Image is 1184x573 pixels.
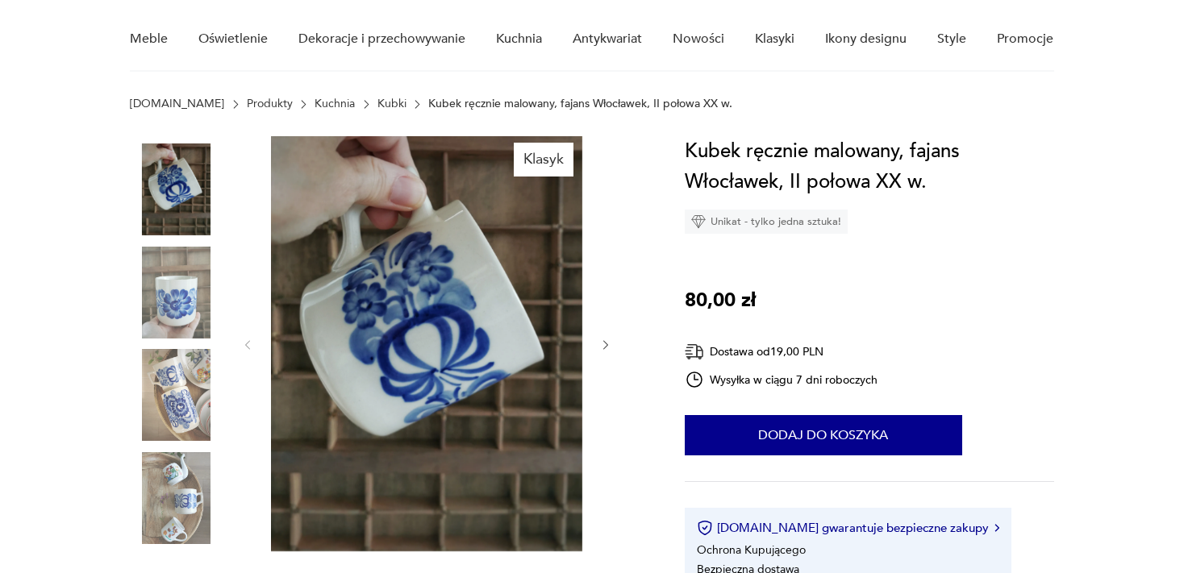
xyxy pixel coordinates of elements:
[755,8,794,70] a: Klasyki
[130,349,222,441] img: Zdjęcie produktu Kubek ręcznie malowany, fajans Włocławek, II połowa XX w.
[685,415,962,455] button: Dodaj do koszyka
[697,520,999,536] button: [DOMAIN_NAME] gwarantuje bezpieczne zakupy
[198,8,268,70] a: Oświetlenie
[997,8,1053,70] a: Promocje
[573,8,642,70] a: Antykwariat
[994,524,999,532] img: Ikona strzałki w prawo
[685,136,1054,197] h1: Kubek ręcznie malowany, fajans Włocławek, II połowa XX w.
[496,8,542,70] a: Kuchnia
[130,247,222,338] img: Zdjęcie produktu Kubek ręcznie malowany, fajans Włocławek, II połowa XX w.
[825,8,907,70] a: Ikony designu
[685,285,756,316] p: 80,00 zł
[697,520,713,536] img: Ikona certyfikatu
[685,342,704,362] img: Ikona dostawy
[271,136,582,551] img: Zdjęcie produktu Kubek ręcznie malowany, fajans Włocławek, II połowa XX w.
[691,214,706,229] img: Ikona diamentu
[130,8,168,70] a: Meble
[377,98,406,110] a: Kubki
[673,8,724,70] a: Nowości
[298,8,465,70] a: Dekoracje i przechowywanie
[130,98,224,110] a: [DOMAIN_NAME]
[315,98,355,110] a: Kuchnia
[685,342,878,362] div: Dostawa od 19,00 PLN
[685,210,848,234] div: Unikat - tylko jedna sztuka!
[697,542,806,558] li: Ochrona Kupującego
[685,370,878,389] div: Wysyłka w ciągu 7 dni roboczych
[130,143,222,235] img: Zdjęcie produktu Kubek ręcznie malowany, fajans Włocławek, II połowa XX w.
[514,143,573,176] div: Klasyk
[247,98,293,110] a: Produkty
[937,8,966,70] a: Style
[428,98,732,110] p: Kubek ręcznie malowany, fajans Włocławek, II połowa XX w.
[130,452,222,544] img: Zdjęcie produktu Kubek ręcznie malowany, fajans Włocławek, II połowa XX w.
